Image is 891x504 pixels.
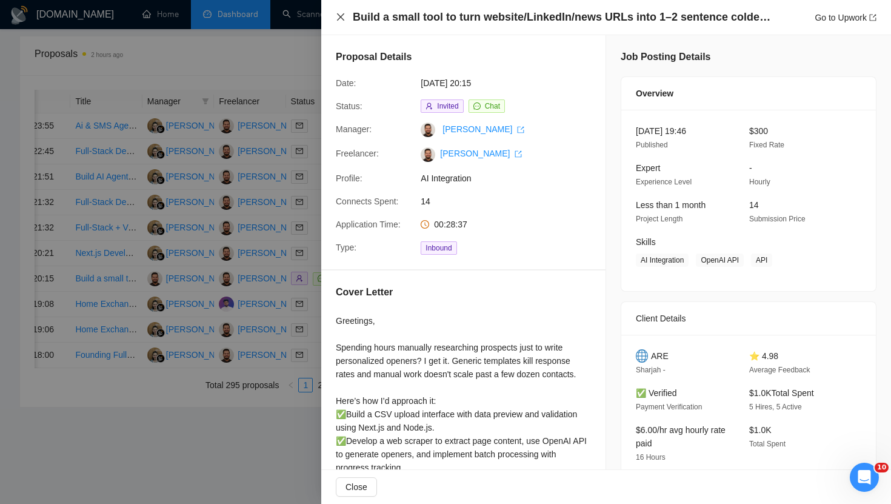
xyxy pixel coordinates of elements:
[636,388,677,398] span: ✅ Verified
[345,480,367,494] span: Close
[336,12,345,22] span: close
[485,102,500,110] span: Chat
[636,366,666,374] span: Sharjah -
[749,215,806,223] span: Submission Price
[751,254,772,267] span: API
[515,150,522,158] span: export
[749,425,772,435] span: $1.0K
[437,102,458,110] span: Invited
[336,149,379,158] span: Freelancer:
[425,102,433,110] span: user-add
[815,13,876,22] a: Go to Upworkexport
[421,241,456,255] span: Inbound
[636,87,673,100] span: Overview
[749,126,768,136] span: $300
[336,124,372,134] span: Manager:
[636,200,706,210] span: Less than 1 month
[749,163,752,173] span: -
[636,425,726,448] span: $6.00/hr avg hourly rate paid
[850,463,879,492] iframe: Intercom live chat
[636,126,686,136] span: [DATE] 19:46
[421,220,429,229] span: clock-circle
[336,197,399,206] span: Connects Spent:
[696,254,744,267] span: OpenAI API
[434,220,467,229] span: 00:28:37
[440,149,522,158] a: [PERSON_NAME] export
[651,349,669,363] span: ARE
[336,101,362,111] span: Status:
[749,351,778,361] span: ⭐ 4.98
[636,254,689,267] span: AI Integration
[421,76,602,90] span: [DATE] 20:15
[636,349,648,363] img: 🌐
[421,147,435,162] img: c1G6oFvQWOK_rGeOIegVZUbDQsuYj_xB4b-sGzW8-UrWMS8Fcgd0TEwtWxuU7AZ-gB
[336,173,362,183] span: Profile:
[473,102,481,110] span: message
[636,141,668,149] span: Published
[336,78,356,88] span: Date:
[636,302,861,335] div: Client Details
[749,440,786,448] span: Total Spent
[749,141,784,149] span: Fixed Rate
[517,126,524,133] span: export
[336,243,356,252] span: Type:
[749,403,802,411] span: 5 Hires, 5 Active
[636,178,692,186] span: Experience Level
[336,12,345,22] button: Close
[353,10,771,25] h4: Build a small tool to turn website/LinkedIn/news URLs into 1–2 sentence coldemail openers OpenAI API
[636,215,682,223] span: Project Length
[749,178,770,186] span: Hourly
[749,200,759,210] span: 14
[636,453,666,462] span: 16 Hours
[421,172,602,185] span: AI Integration
[621,50,710,64] h5: Job Posting Details
[636,163,660,173] span: Expert
[336,50,412,64] h5: Proposal Details
[336,220,401,229] span: Application Time:
[636,237,656,247] span: Skills
[749,366,810,374] span: Average Feedback
[336,285,393,300] h5: Cover Letter
[869,14,876,21] span: export
[636,403,702,411] span: Payment Verification
[875,463,889,472] span: 10
[336,477,377,497] button: Close
[442,124,524,134] a: [PERSON_NAME] export
[749,388,814,398] span: $1.0K Total Spent
[421,195,602,208] span: 14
